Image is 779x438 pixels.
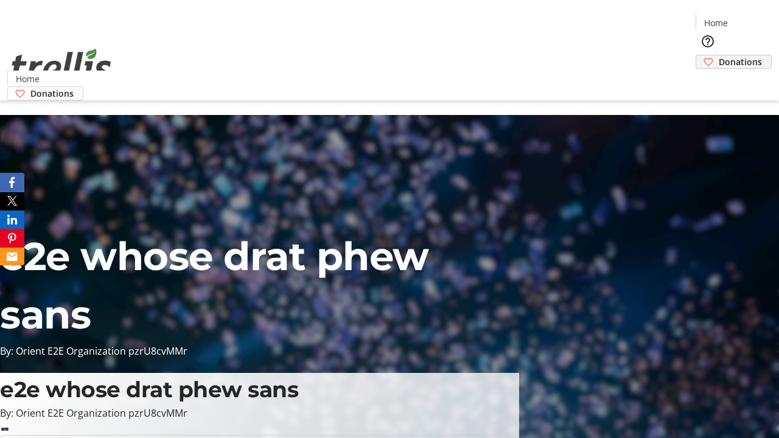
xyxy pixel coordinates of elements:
span: Home [16,72,40,85]
span: Donations [719,55,762,68]
a: Donations [7,86,83,100]
button: Cart [696,69,720,93]
a: Donations [696,55,772,69]
img: Orient E2E Organization pzrU8cvMMr's Logo [7,35,116,96]
a: Home [8,72,47,85]
span: Donations [30,87,74,100]
a: Home [696,16,735,29]
button: Help [696,29,720,54]
span: Home [704,16,728,29]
